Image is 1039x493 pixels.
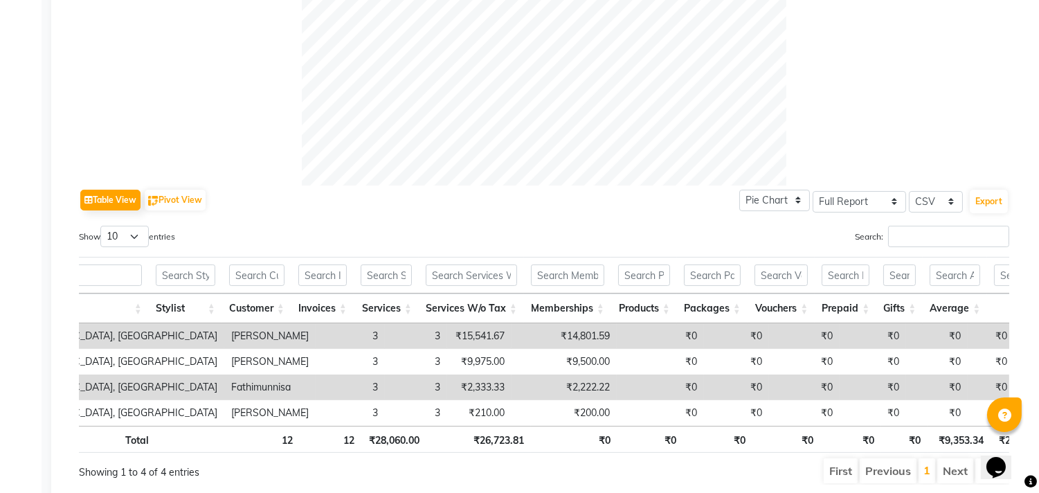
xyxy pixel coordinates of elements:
[385,323,447,349] td: 3
[617,349,704,375] td: ₹0
[683,426,752,453] th: ₹0
[840,349,906,375] td: ₹0
[930,265,980,286] input: Search Average
[888,226,1009,247] input: Search:
[291,294,354,323] th: Invoices: activate to sort column ascending
[385,375,447,400] td: 3
[840,400,906,426] td: ₹0
[968,375,1014,400] td: ₹0
[385,400,447,426] td: 3
[923,463,930,477] a: 1
[906,323,968,349] td: ₹0
[883,265,916,286] input: Search Gifts
[970,190,1008,213] button: Export
[881,426,928,453] th: ₹0
[755,265,808,286] input: Search Vouchers
[704,375,769,400] td: ₹0
[427,426,531,453] th: ₹26,723.81
[231,426,300,453] th: 12
[222,294,291,323] th: Customer: activate to sort column ascending
[677,294,748,323] th: Packages: activate to sort column ascending
[148,196,159,206] img: pivot.png
[906,400,968,426] td: ₹0
[316,323,385,349] td: 3
[684,265,741,286] input: Search Packages
[447,400,512,426] td: ₹210.00
[748,294,815,323] th: Vouchers: activate to sort column ascending
[156,265,215,286] input: Search Stylist
[855,226,1009,247] label: Search:
[618,265,670,286] input: Search Products
[617,375,704,400] td: ₹0
[531,426,617,453] th: ₹0
[769,400,840,426] td: ₹0
[704,323,769,349] td: ₹0
[385,349,447,375] td: 3
[145,190,206,210] button: Pivot View
[704,349,769,375] td: ₹0
[906,349,968,375] td: ₹0
[611,294,677,323] th: Products: activate to sort column ascending
[361,426,426,453] th: ₹28,060.00
[512,400,617,426] td: ₹200.00
[224,375,316,400] td: Fathimunnisa
[300,426,362,453] th: 12
[447,375,512,400] td: ₹2,333.33
[229,265,284,286] input: Search Customer
[820,426,881,453] th: ₹0
[512,323,617,349] td: ₹14,801.59
[447,349,512,375] td: ₹9,975.00
[361,265,412,286] input: Search Services
[822,265,869,286] input: Search Prepaid
[512,375,617,400] td: ₹2,222.22
[968,349,1014,375] td: ₹0
[769,323,840,349] td: ₹0
[968,323,1014,349] td: ₹0
[524,294,611,323] th: Memberships: activate to sort column ascending
[149,294,222,323] th: Stylist: activate to sort column ascending
[224,349,316,375] td: [PERSON_NAME]
[512,349,617,375] td: ₹9,500.00
[617,426,683,453] th: ₹0
[815,294,876,323] th: Prepaid: activate to sort column ascending
[224,400,316,426] td: [PERSON_NAME]
[426,265,517,286] input: Search Services W/o Tax
[100,226,149,247] select: Showentries
[752,426,820,453] th: ₹0
[769,349,840,375] td: ₹0
[316,349,385,375] td: 3
[617,323,704,349] td: ₹0
[704,400,769,426] td: ₹0
[80,190,141,210] button: Table View
[447,323,512,349] td: ₹15,541.67
[79,226,175,247] label: Show entries
[79,457,455,480] div: Showing 1 to 4 of 4 entries
[224,323,316,349] td: [PERSON_NAME]
[981,438,1025,479] iframe: chat widget
[316,400,385,426] td: 3
[923,294,987,323] th: Average: activate to sort column ascending
[928,426,991,453] th: ₹9,353.34
[298,265,347,286] input: Search Invoices
[617,400,704,426] td: ₹0
[419,294,524,323] th: Services W/o Tax: activate to sort column ascending
[906,375,968,400] td: ₹0
[531,265,604,286] input: Search Memberships
[968,400,1014,426] td: ₹0
[354,294,419,323] th: Services: activate to sort column ascending
[840,323,906,349] td: ₹0
[769,375,840,400] td: ₹0
[840,375,906,400] td: ₹0
[316,375,385,400] td: 3
[876,294,923,323] th: Gifts: activate to sort column ascending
